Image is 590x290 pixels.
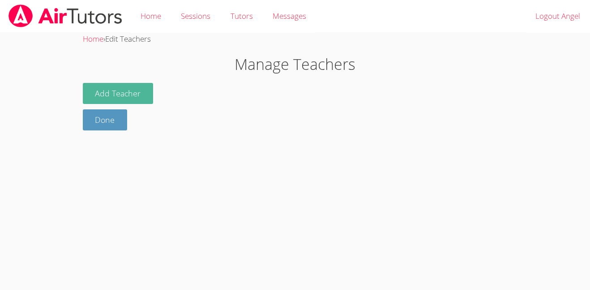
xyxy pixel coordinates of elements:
[83,83,154,104] button: Add Teacher
[83,34,103,44] a: Home
[83,33,508,46] div: ›
[273,11,306,21] span: Messages
[105,34,151,44] span: Edit Teachers
[83,53,508,76] h1: Manage Teachers
[8,4,123,27] img: airtutors_banner-c4298cdbf04f3fff15de1276eac7730deb9818008684d7c2e4769d2f7ddbe033.png
[83,109,128,130] a: Done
